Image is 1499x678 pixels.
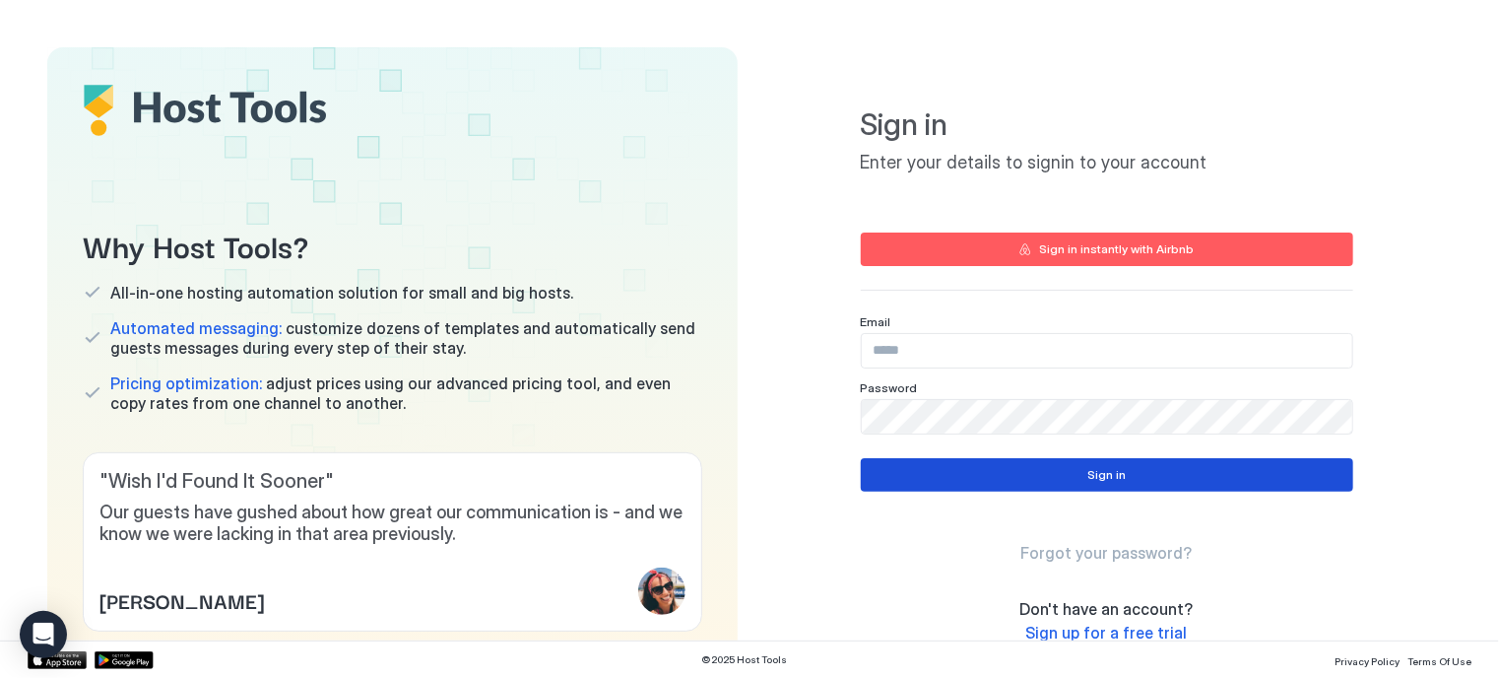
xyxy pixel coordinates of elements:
span: Pricing optimization: [110,373,262,393]
span: © 2025 Host Tools [701,653,787,666]
div: Open Intercom Messenger [20,611,67,658]
span: Sign in [861,106,1353,144]
a: Terms Of Use [1407,649,1471,670]
div: Sign in instantly with Airbnb [1039,240,1194,258]
div: Sign in [1087,466,1126,484]
span: [PERSON_NAME] [99,585,264,615]
span: All-in-one hosting automation solution for small and big hosts. [110,283,573,303]
button: Sign in [861,458,1353,492]
span: adjust prices using our advanced pricing tool, and even copy rates from one channel to another. [110,373,702,413]
div: profile [638,568,685,615]
span: Automated messaging: [110,318,282,338]
span: Email [861,314,891,329]
a: Privacy Policy [1335,649,1400,670]
a: Forgot your password? [1021,543,1193,564]
input: Input Field [862,400,1352,434]
span: Why Host Tools? [83,223,702,267]
span: Sign up for a free trial [1026,623,1188,643]
a: Sign up for a free trial [1026,623,1188,644]
span: customize dozens of templates and automatically send guests messages during every step of their s... [110,318,702,358]
span: Privacy Policy [1335,655,1400,667]
a: Google Play Store [95,651,154,669]
span: " Wish I'd Found It Sooner " [99,469,685,494]
button: Sign in instantly with Airbnb [861,233,1353,266]
span: Forgot your password? [1021,543,1193,563]
a: App Store [28,651,87,669]
span: Password [861,380,918,395]
span: Our guests have gushed about how great our communication is - and we know we were lacking in that... [99,502,685,546]
input: Input Field [862,334,1352,368]
span: Enter your details to signin to your account [861,152,1353,174]
span: Terms Of Use [1407,655,1471,667]
span: Don't have an account? [1020,599,1194,619]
